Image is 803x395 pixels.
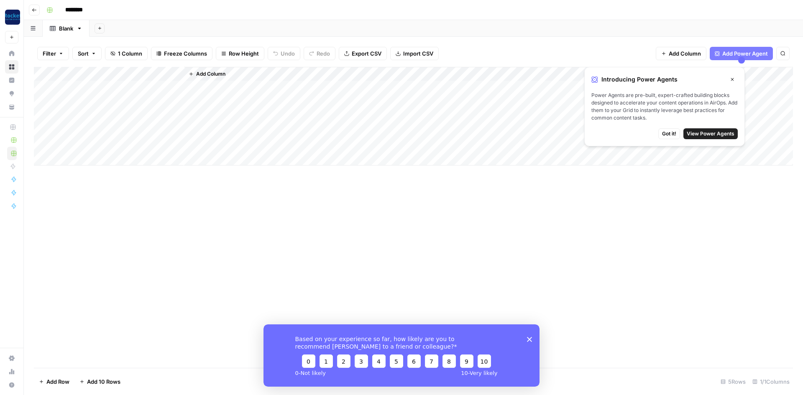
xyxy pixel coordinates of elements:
img: Rocket Pilots Logo [5,10,20,25]
span: Add Column [669,49,701,58]
div: 1/1 Columns [749,375,793,388]
button: Add 10 Rows [74,375,125,388]
button: Add Power Agent [710,47,773,60]
button: Help + Support [5,378,18,392]
a: Your Data [5,100,18,114]
span: Row Height [229,49,259,58]
span: Power Agents are pre-built, expert-crafted building blocks designed to accelerate your content op... [591,92,738,122]
span: Freeze Columns [164,49,207,58]
span: Add Power Agent [722,49,768,58]
span: Export CSV [352,49,381,58]
a: Usage [5,365,18,378]
span: Add Column [196,70,225,78]
span: Import CSV [403,49,433,58]
button: Filter [37,47,69,60]
button: View Power Agents [683,128,738,139]
button: Export CSV [339,47,387,60]
button: Redo [304,47,335,60]
a: Settings [5,352,18,365]
a: Blank [43,20,90,37]
button: Workspace: Rocket Pilots [5,7,18,28]
span: Add 10 Rows [87,377,120,386]
button: Freeze Columns [151,47,212,60]
a: Browse [5,60,18,74]
a: Insights [5,74,18,87]
a: Home [5,47,18,60]
button: Add Column [656,47,706,60]
span: View Power Agents [687,130,734,138]
button: Import CSV [390,47,439,60]
div: Blank [59,24,73,33]
span: Got it! [662,130,676,138]
span: Add Row [46,377,69,386]
button: Sort [72,47,102,60]
span: 1 Column [118,49,142,58]
div: Introducing Power Agents [591,74,738,85]
button: 1 Column [105,47,148,60]
button: Add Column [185,69,229,79]
span: Sort [78,49,89,58]
div: 5 Rows [717,375,749,388]
iframe: Survey from AirOps [263,324,540,387]
span: Undo [281,49,295,58]
a: Opportunities [5,87,18,100]
span: Filter [43,49,56,58]
button: Undo [268,47,300,60]
button: Row Height [216,47,264,60]
button: Add Row [34,375,74,388]
button: Got it! [658,128,680,139]
span: Redo [317,49,330,58]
